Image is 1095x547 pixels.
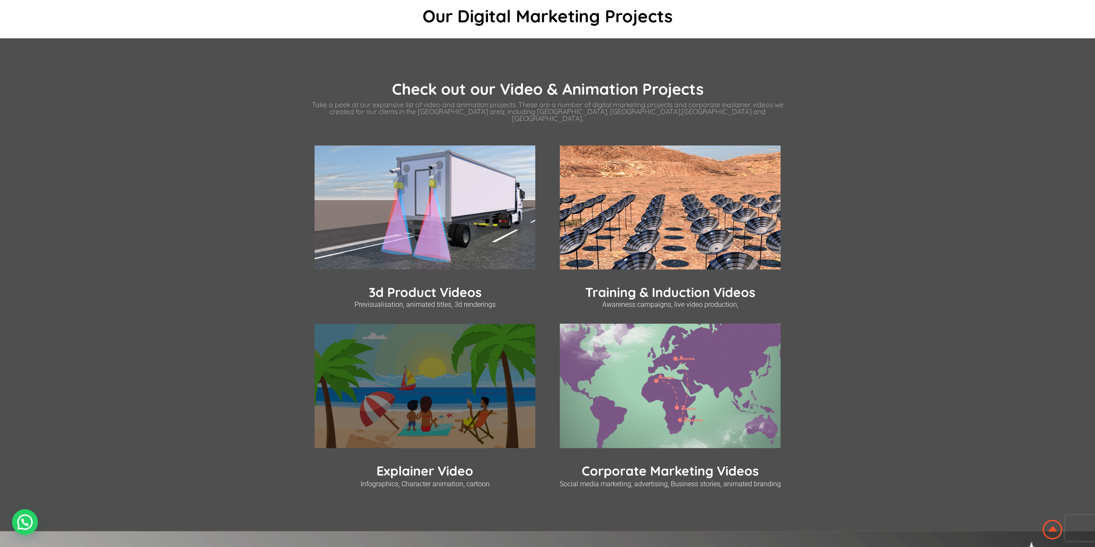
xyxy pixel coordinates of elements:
p: Take a peek at our expansive list of video and animation projects. These are a number of digital ... [302,101,793,122]
a: Training & Induction Videos [585,284,755,300]
a: Corporate Marketing Videos [582,463,759,479]
img: empty trips infographic origami style 2d animation [560,324,780,448]
img: Vacation zone animated marketing video advert 2d cartoon Character [315,324,535,448]
p: Social media marketing, advertising, Business stories, animated branding [548,480,793,488]
a: Explainer Video [376,463,473,479]
a: 3d Product Videos [369,284,481,300]
img: satellites 3d animation simulation [560,145,780,270]
p: Awareness campaigns, live video production, [548,300,793,309]
h2: Check out our Video & Animation Projects [302,81,793,97]
p: Infographics, Character animation, cartoon [302,480,548,488]
img: Animation Studio South Africa [1041,518,1064,541]
img: 3d visualisation video of pavement management system [315,145,535,270]
p: Previsualisation, animated titles, 3d renderings [302,300,548,309]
